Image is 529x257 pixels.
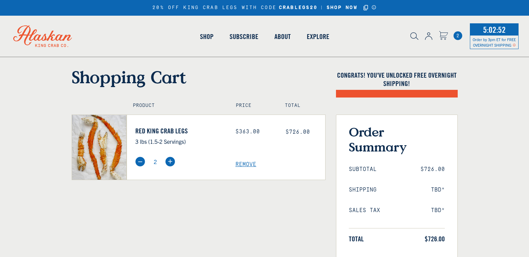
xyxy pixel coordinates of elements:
strong: SHOP NOW [327,5,358,10]
a: Shop [192,17,222,56]
h4: Congrats! You've unlocked FREE OVERNIGHT SHIPPING! [336,71,458,88]
p: 3 lbs (1.5-2 Servings) [135,137,225,146]
a: Cart [439,31,448,41]
span: 5:02:52 [481,23,507,37]
span: Shipping [349,187,377,193]
span: Total [349,235,364,243]
a: Cart [454,31,462,40]
a: Announcement Bar Modal [371,5,377,10]
div: $363.00 [235,128,275,135]
img: Alaskan King Crab Co. logo [3,16,82,57]
img: search [410,32,418,40]
a: SHOP NOW [324,5,360,11]
img: Red King Crab Legs - 3 lbs (1.5-2 Servings) [72,115,127,180]
strong: CRABLEGS20 [279,5,318,11]
div: 20% OFF KING CRAB LEGS WITH CODE | [152,4,376,12]
span: Sales Tax [349,207,380,214]
span: $726.00 [286,129,310,135]
a: About [266,17,299,56]
a: Red King Crab Legs [135,127,225,135]
span: Subtotal [349,166,377,173]
a: Subscribe [222,17,266,56]
span: Shipping Notice Icon [513,42,516,47]
a: Remove [235,161,325,168]
span: Order by 3pm ET for FREE OVERNIGHT SHIPPING [473,37,516,47]
img: minus [135,157,145,166]
img: account [425,32,432,40]
a: Explore [299,17,337,56]
h4: Product [133,103,221,109]
span: 2 [454,31,462,40]
h1: Shopping Cart [72,67,326,87]
h3: Order Summary [349,124,445,154]
img: plus [165,157,175,166]
span: $726.00 [420,166,445,173]
h4: Total [285,103,319,109]
span: $726.00 [425,235,445,243]
h4: Price [236,103,270,109]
